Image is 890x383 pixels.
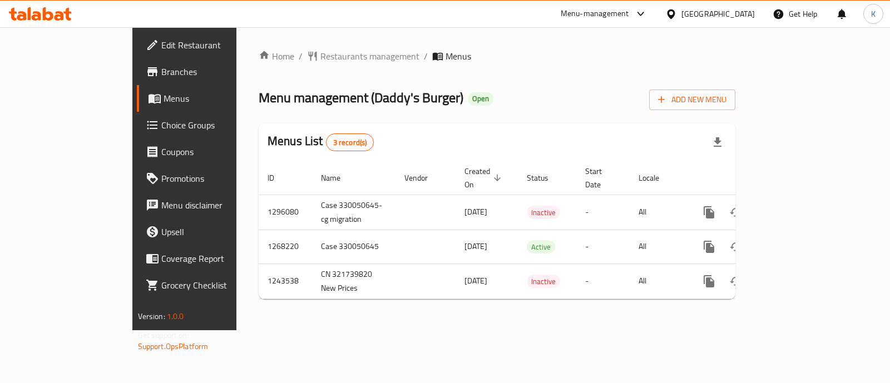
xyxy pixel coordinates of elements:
span: Vendor [404,171,442,185]
a: Restaurants management [307,49,419,63]
span: [DATE] [464,273,487,288]
span: Promotions [161,172,272,185]
div: Menu-management [561,7,629,21]
span: Open [468,94,493,103]
span: Inactive [527,275,560,288]
li: / [299,49,303,63]
span: Menu disclaimer [161,198,272,212]
span: Choice Groups [161,118,272,132]
button: more [696,199,723,226]
span: 3 record(s) [327,137,374,148]
td: All [630,263,687,299]
td: 1296080 [259,195,312,230]
span: K [871,8,876,20]
span: Branches [161,65,272,78]
table: enhanced table [259,161,812,299]
a: Support.OpsPlatform [138,339,209,354]
a: Choice Groups [137,112,281,138]
span: [DATE] [464,239,487,253]
button: Change Status [723,268,749,295]
div: Export file [704,129,731,156]
span: Menus [446,49,471,63]
td: 1243538 [259,263,312,299]
td: - [576,195,630,230]
span: Upsell [161,225,272,238]
span: Get support on: [138,328,189,342]
span: Version: [138,309,165,324]
a: Promotions [137,165,281,192]
span: Coupons [161,145,272,158]
span: Restaurants management [320,49,419,63]
a: Upsell [137,218,281,245]
span: Menus [164,92,272,105]
a: Coverage Report [137,245,281,272]
td: - [576,230,630,263]
span: Locale [639,171,674,185]
div: [GEOGRAPHIC_DATA] [681,8,755,20]
a: Branches [137,58,281,85]
a: Coupons [137,138,281,165]
div: Total records count [326,133,374,151]
button: more [696,268,723,295]
span: Inactive [527,206,560,219]
th: Actions [687,161,812,195]
a: Menu disclaimer [137,192,281,218]
span: Start Date [585,165,616,191]
span: Created On [464,165,505,191]
li: / [424,49,428,63]
span: Active [527,241,555,253]
nav: breadcrumb [259,49,735,63]
td: 1268220 [259,230,312,263]
span: Name [321,171,355,185]
span: Edit Restaurant [161,38,272,52]
span: Grocery Checklist [161,278,272,292]
a: Edit Restaurant [137,32,281,58]
a: Grocery Checklist [137,272,281,299]
h2: Menus List [268,133,374,151]
span: 1.0.0 [167,309,184,324]
td: Case 330050645 [312,230,395,263]
a: Menus [137,85,281,112]
span: Add New Menu [658,93,726,107]
span: [DATE] [464,205,487,219]
span: ID [268,171,289,185]
td: CN 321739820 New Prices [312,263,395,299]
div: Active [527,240,555,253]
span: Coverage Report [161,252,272,265]
button: more [696,233,723,260]
td: - [576,263,630,299]
span: Status [527,171,563,185]
button: Add New Menu [649,89,735,110]
td: All [630,230,687,263]
button: Change Status [723,233,749,260]
td: All [630,195,687,230]
span: Menu management ( Daddy's Burger ) [259,85,463,110]
div: Open [468,92,493,106]
td: Case 330050645-cg migration [312,195,395,230]
button: Change Status [723,199,749,226]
